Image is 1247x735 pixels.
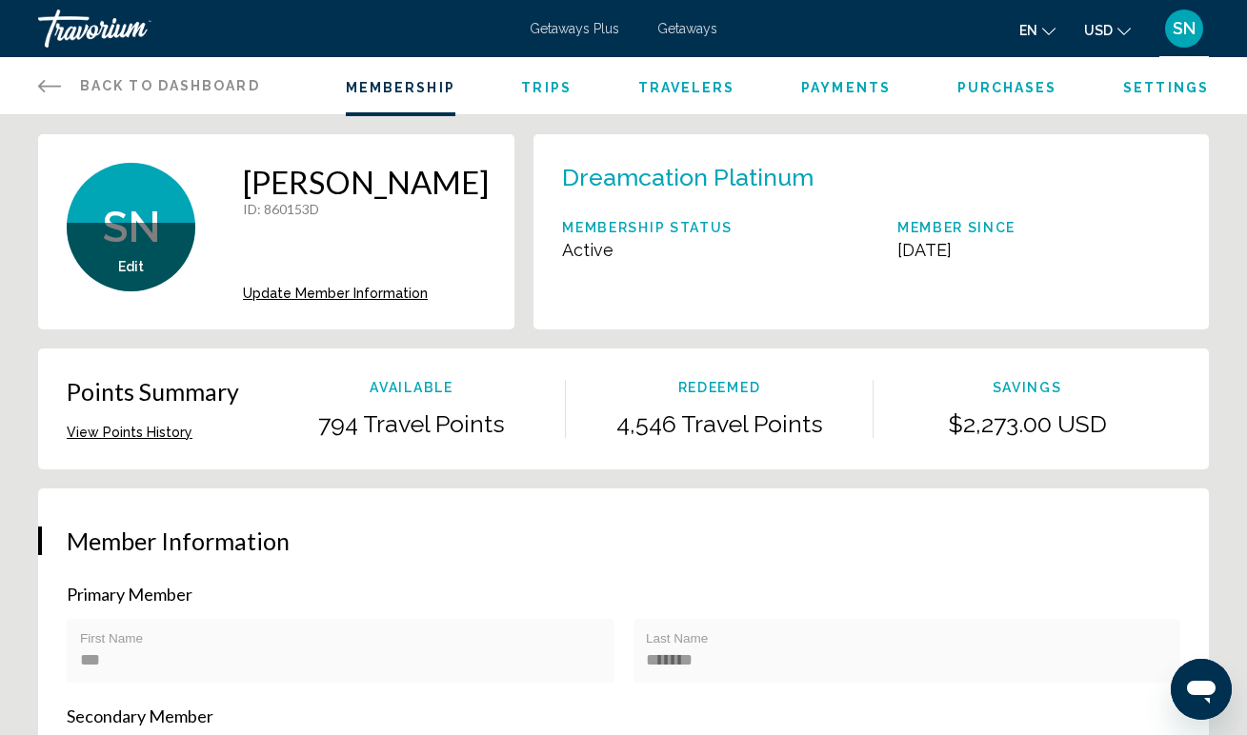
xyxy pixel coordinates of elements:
p: Points Summary [67,377,239,406]
p: Membership Status [562,220,733,235]
span: SN [1173,19,1196,38]
span: Back to Dashboard [80,78,260,93]
span: en [1019,23,1037,38]
a: Travelers [638,80,735,95]
a: Back to Dashboard [38,57,260,114]
span: USD [1084,23,1113,38]
span: SN [103,203,160,252]
a: Travorium [38,10,511,48]
a: Payments [801,80,891,95]
a: Purchases [957,80,1057,95]
p: Primary Member [67,584,1180,605]
button: Edit [118,258,144,275]
p: Secondary Member [67,705,1180,726]
p: 794 Travel Points [258,409,565,438]
h3: Member Information [67,526,1180,555]
span: Update Member Information [243,286,428,301]
p: $2,273.00 USD [874,409,1180,438]
button: Change currency [1084,16,1131,44]
button: View Points History [67,424,192,441]
a: Membership [346,80,455,95]
p: : 860153D [243,201,489,217]
p: Redeemed [566,380,873,395]
p: [DATE] [897,240,1016,260]
a: Getaways [657,21,717,36]
p: Dreamcation Platinum [562,163,814,191]
button: User Menu [1159,9,1209,49]
p: 4,546 Travel Points [566,409,873,438]
p: Member Since [897,220,1016,235]
p: Active [562,240,733,260]
h1: [PERSON_NAME] [243,163,489,201]
a: Trips [521,80,572,95]
a: Getaways Plus [530,21,619,36]
a: Settings [1123,80,1209,95]
p: Available [258,380,565,395]
p: Savings [874,380,1180,395]
span: ID [243,201,257,217]
iframe: Button to launch messaging window [1171,659,1232,720]
a: Update Member Information [243,286,489,301]
button: Change language [1019,16,1056,44]
span: Edit [118,259,144,274]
